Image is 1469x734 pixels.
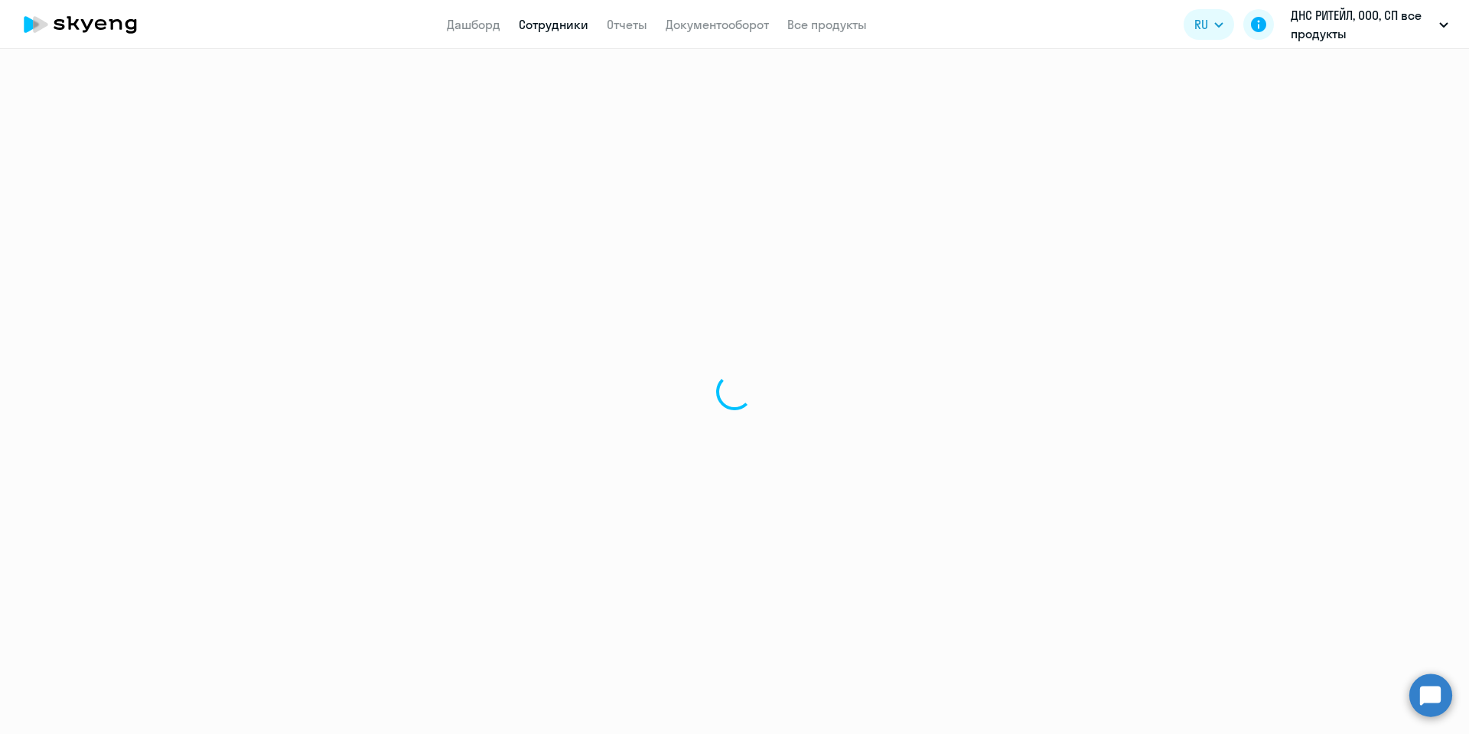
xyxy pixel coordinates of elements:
a: Документооборот [666,17,769,32]
a: Все продукты [787,17,867,32]
a: Отчеты [607,17,647,32]
p: ДНС РИТЕЙЛ, ООО, СП все продукты [1291,6,1433,43]
a: Сотрудники [519,17,588,32]
button: RU [1184,9,1234,40]
a: Дашборд [447,17,500,32]
span: RU [1194,15,1208,34]
button: ДНС РИТЕЙЛ, ООО, СП все продукты [1283,6,1456,43]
